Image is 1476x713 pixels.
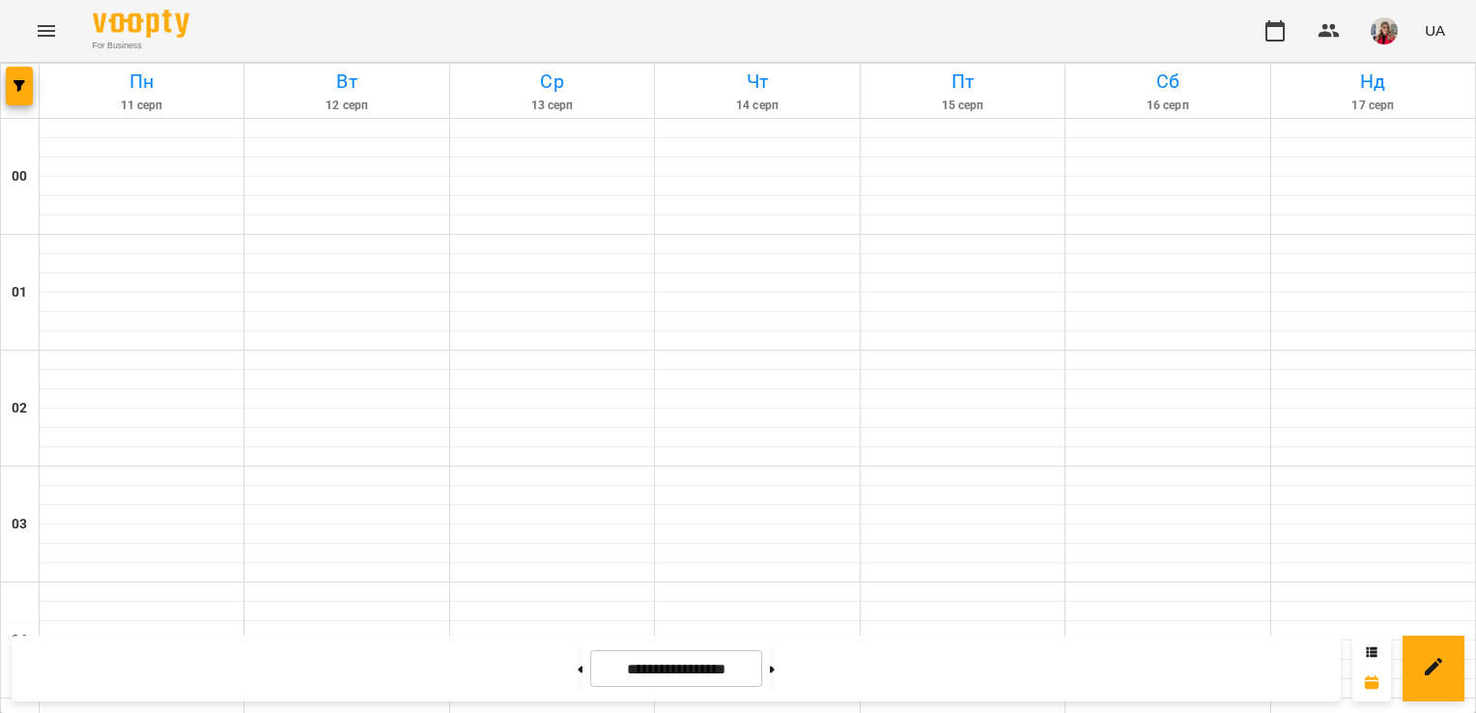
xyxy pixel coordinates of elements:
h6: 13 серп [453,97,651,115]
h6: Чт [658,67,856,97]
h6: 14 серп [658,97,856,115]
button: UA [1417,13,1453,48]
h6: 03 [12,514,27,535]
h6: 02 [12,398,27,419]
h6: 15 серп [864,97,1062,115]
span: For Business [93,40,189,52]
button: Menu [23,8,70,54]
h6: 16 серп [1068,97,1266,115]
h6: 17 серп [1274,97,1472,115]
img: Voopty Logo [93,10,189,38]
h6: 00 [12,166,27,187]
h6: Пн [43,67,241,97]
h6: Вт [247,67,445,97]
h6: Пт [864,67,1062,97]
img: eb3c061b4bf570e42ddae9077fa72d47.jpg [1371,17,1398,44]
h6: 11 серп [43,97,241,115]
span: UA [1425,20,1445,41]
h6: Нд [1274,67,1472,97]
h6: 01 [12,282,27,303]
h6: 12 серп [247,97,445,115]
h6: Ср [453,67,651,97]
h6: Сб [1068,67,1266,97]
